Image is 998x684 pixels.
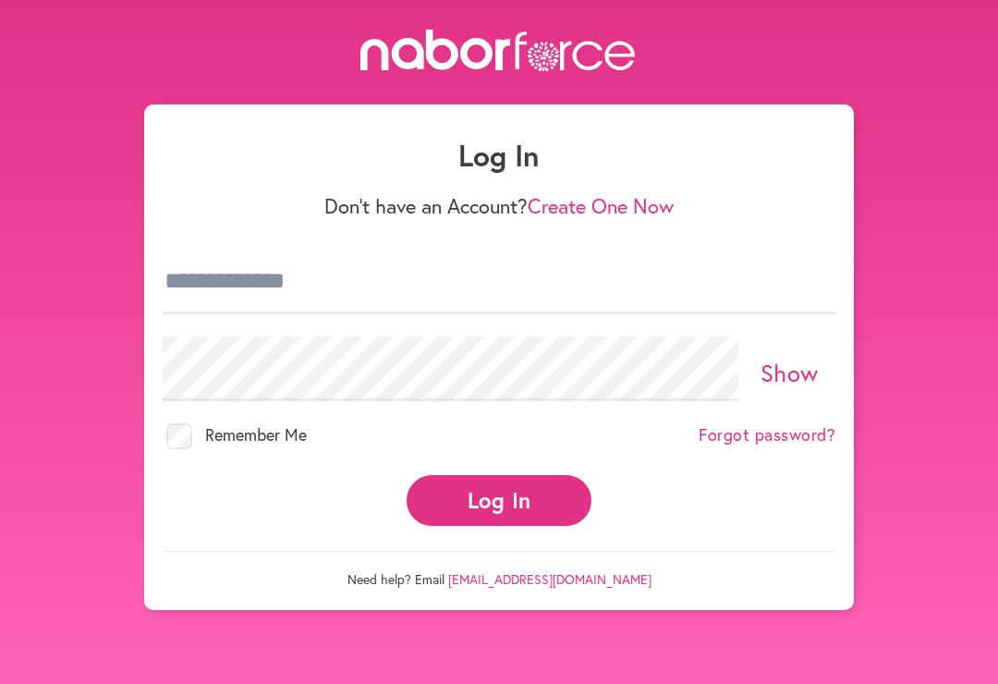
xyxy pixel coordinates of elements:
a: Show [761,357,819,388]
p: Need help? Email [163,551,835,588]
span: Remember Me [205,423,307,446]
h1: Log In [163,138,835,173]
a: Forgot password? [699,425,835,446]
a: Create One Now [528,192,674,219]
button: Log In [407,475,591,526]
a: [EMAIL_ADDRESS][DOMAIN_NAME] [448,570,651,588]
p: Don't have an Account? [163,194,835,218]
